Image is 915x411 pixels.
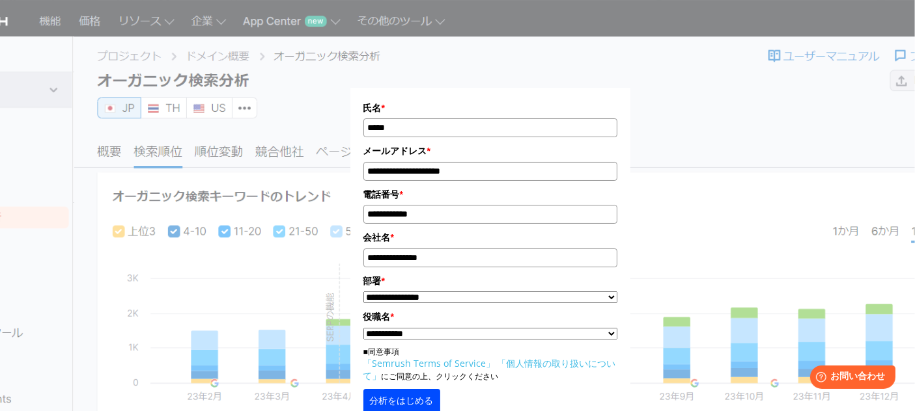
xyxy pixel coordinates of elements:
label: 役職名 [363,310,617,324]
a: 「個人情報の取り扱いについて」 [363,357,616,382]
iframe: Help widget launcher [799,360,901,397]
label: 電話番号 [363,187,617,202]
label: 会社名 [363,230,617,245]
label: メールアドレス [363,144,617,158]
p: ■同意事項 にご同意の上、クリックください [363,346,617,382]
label: 部署 [363,274,617,288]
label: 氏名 [363,101,617,115]
a: 「Semrush Terms of Service」 [363,357,496,369]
